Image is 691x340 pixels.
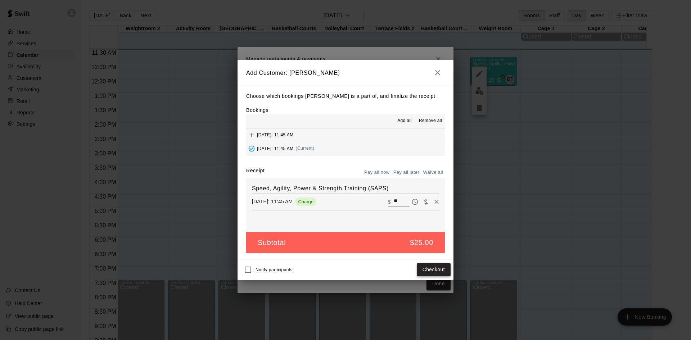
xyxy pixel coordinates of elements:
span: Add all [397,117,412,124]
button: Add all [393,115,416,127]
span: Remove all [419,117,442,124]
button: Pay all later [392,167,421,178]
button: Added - Collect Payment [246,143,257,154]
span: Add [246,132,257,137]
span: Pay later [410,198,420,204]
p: [DATE]: 11:45 AM [252,198,293,205]
label: Receipt [246,167,265,178]
h2: Add Customer: [PERSON_NAME] [238,60,453,86]
h5: $25.00 [410,238,433,248]
button: Remove all [416,115,445,127]
label: Bookings [246,107,268,113]
button: Add[DATE]: 11:45 AM [246,128,445,142]
span: [DATE]: 11:45 AM [257,146,294,151]
h5: Subtotal [258,238,286,248]
span: (Current) [296,146,315,151]
span: Notify participants [256,267,293,272]
button: Checkout [417,263,451,276]
span: Charge [295,199,316,204]
p: $ [388,198,391,205]
button: Remove [431,196,442,207]
p: Choose which bookings [PERSON_NAME] is a part of, and finalize the receipt [246,92,445,101]
h6: Speed, Agility, Power & Strength Training (SAPS) [252,184,439,193]
button: Waive all [421,167,445,178]
span: Waive payment [420,198,431,204]
button: Added - Collect Payment[DATE]: 11:45 AM(Current) [246,142,445,155]
span: [DATE]: 11:45 AM [257,132,294,137]
button: Pay all now [362,167,392,178]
